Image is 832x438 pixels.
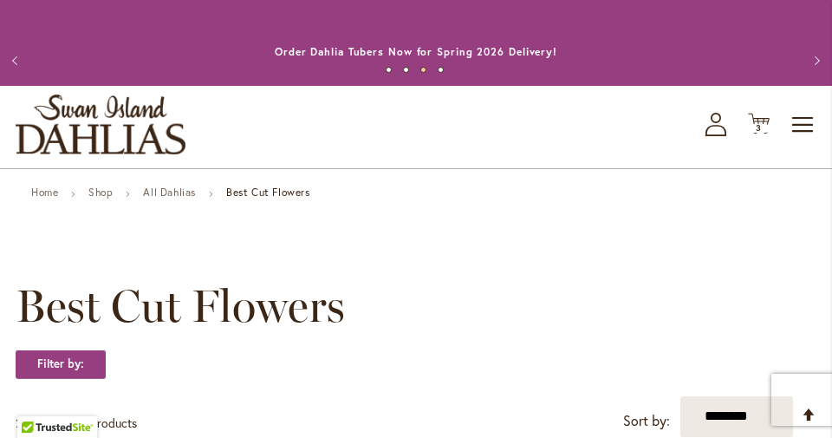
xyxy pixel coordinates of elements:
a: All Dahlias [143,186,196,199]
a: Order Dahlia Tubers Now for Spring 2026 Delivery! [275,45,557,58]
button: 2 of 4 [403,67,409,73]
strong: Filter by: [16,350,106,379]
button: 4 of 4 [438,67,444,73]
strong: Best Cut Flowers [226,186,310,199]
span: 3 [756,122,762,134]
span: Best Cut Flowers [16,280,345,332]
button: 3 [748,113,770,136]
button: Next [797,43,832,78]
p: - of products [16,409,137,437]
a: store logo [16,95,185,154]
span: 284 [70,415,90,431]
a: Shop [88,186,113,199]
iframe: Launch Accessibility Center [13,376,62,425]
button: 1 of 4 [386,67,392,73]
label: Sort by: [623,405,670,437]
button: 3 of 4 [420,67,426,73]
a: Home [31,186,58,199]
